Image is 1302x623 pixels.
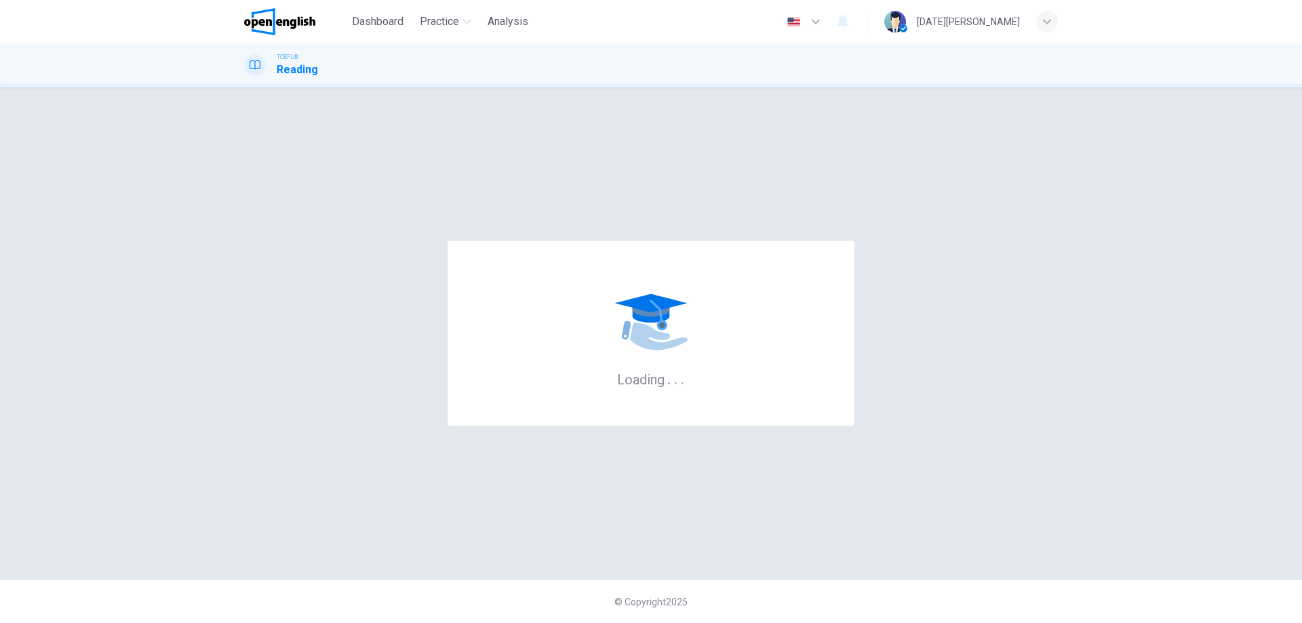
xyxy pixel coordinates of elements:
button: Dashboard [347,9,409,34]
div: [DATE][PERSON_NAME] [917,14,1020,30]
h6: . [667,367,671,389]
span: Dashboard [352,14,403,30]
button: Analysis [482,9,534,34]
a: OpenEnglish logo [244,8,347,35]
span: TOEFL® [277,52,298,62]
h6: . [680,367,685,389]
img: Profile picture [884,11,906,33]
button: Practice [414,9,477,34]
h6: Loading [617,370,685,388]
img: en [785,17,802,27]
h1: Reading [277,62,318,78]
span: © Copyright 2025 [614,597,688,607]
span: Practice [420,14,459,30]
img: OpenEnglish logo [244,8,315,35]
h6: . [673,367,678,389]
span: Analysis [488,14,528,30]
